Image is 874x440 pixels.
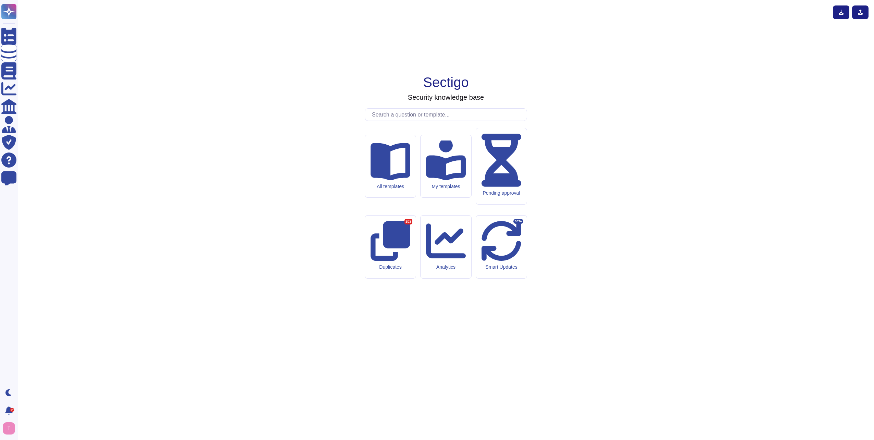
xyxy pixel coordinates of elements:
[404,219,412,224] div: 202
[482,264,521,270] div: Smart Updates
[513,219,523,224] div: BETA
[426,264,466,270] div: Analytics
[369,109,527,121] input: Search a question or template...
[1,421,20,436] button: user
[408,93,484,101] h3: Security knowledge base
[371,264,410,270] div: Duplicates
[371,184,410,190] div: All templates
[3,422,15,435] img: user
[423,74,469,90] h1: Sectigo
[482,190,521,196] div: Pending approval
[10,408,14,412] div: 9+
[426,184,466,190] div: My templates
